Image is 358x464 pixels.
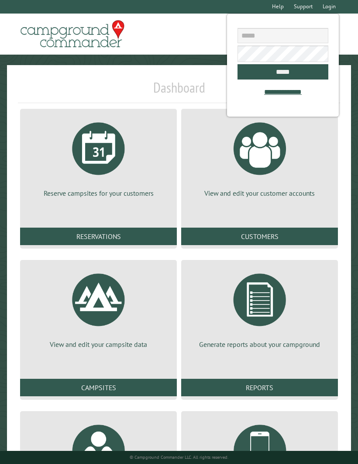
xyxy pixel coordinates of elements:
h1: Dashboard [18,79,340,103]
a: View and edit your campsite data [31,267,166,349]
a: View and edit your customer accounts [192,116,327,198]
p: Reserve campsites for your customers [31,188,166,198]
a: Campsites [20,379,177,396]
a: Reports [181,379,338,396]
a: Reservations [20,228,177,245]
a: Generate reports about your campground [192,267,327,349]
p: View and edit your customer accounts [192,188,327,198]
img: Campground Commander [18,17,127,51]
a: Reserve campsites for your customers [31,116,166,198]
p: Generate reports about your campground [192,339,327,349]
a: Customers [181,228,338,245]
small: © Campground Commander LLC. All rights reserved. [130,454,228,460]
p: View and edit your campsite data [31,339,166,349]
